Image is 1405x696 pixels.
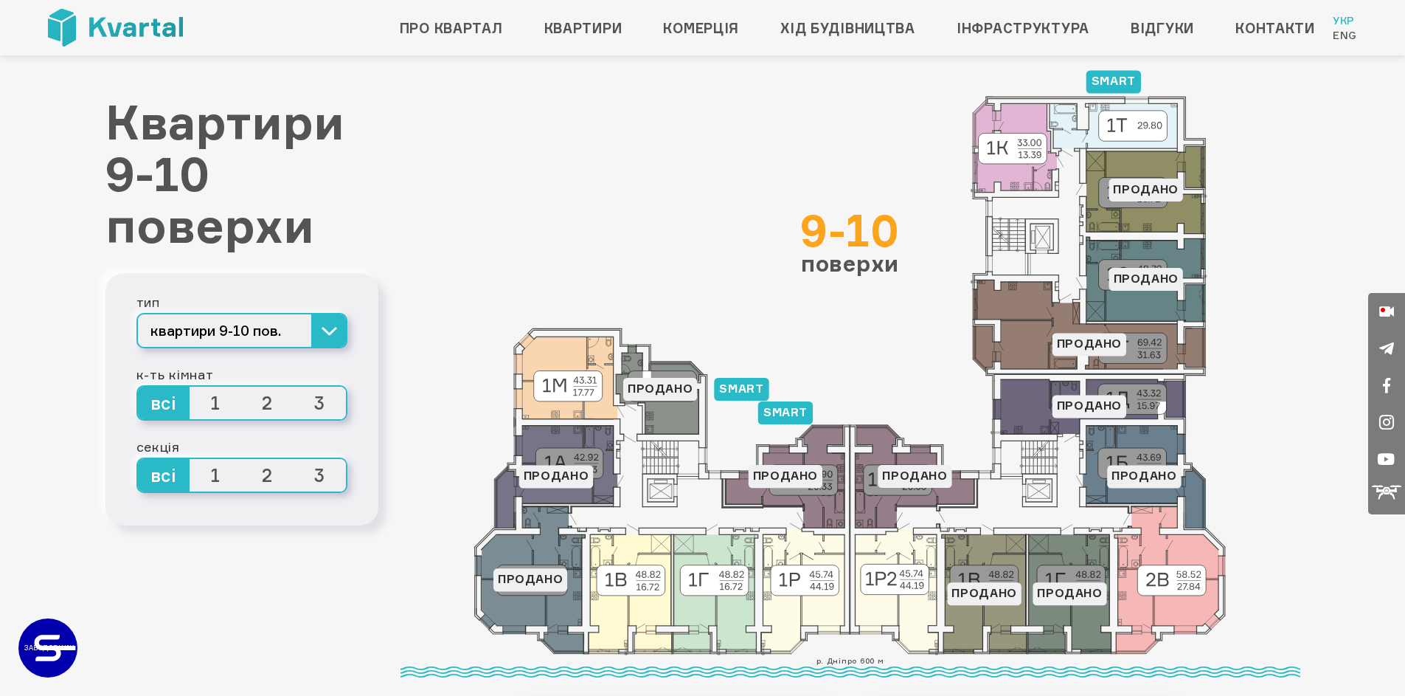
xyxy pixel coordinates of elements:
[136,435,347,458] div: секція
[190,387,242,419] span: 1
[190,459,242,492] span: 1
[18,619,77,678] a: ЗАБУДОВНИК
[136,363,347,385] div: к-ть кімнат
[48,9,183,46] img: Kvartal
[294,459,346,492] span: 3
[957,16,1089,40] a: Інфраструктура
[1131,16,1194,40] a: Відгуки
[780,16,915,40] a: Хід будівництва
[544,16,622,40] a: Квартири
[400,655,1300,678] div: р. Дніпро 600 м
[242,387,294,419] span: 2
[136,291,347,313] div: тип
[1333,13,1357,28] a: Укр
[138,387,190,419] span: всі
[242,459,294,492] span: 2
[1333,28,1357,43] a: Eng
[105,96,378,251] h1: Квартири 9-10 поверхи
[1235,16,1315,40] a: Контакти
[138,459,190,492] span: всі
[24,644,74,652] text: ЗАБУДОВНИК
[400,16,503,40] a: Про квартал
[294,387,346,419] span: 3
[800,208,900,275] div: поверхи
[663,16,739,40] a: Комерція
[800,208,900,252] div: 9-10
[136,313,347,348] button: квартири 9-10 пов.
